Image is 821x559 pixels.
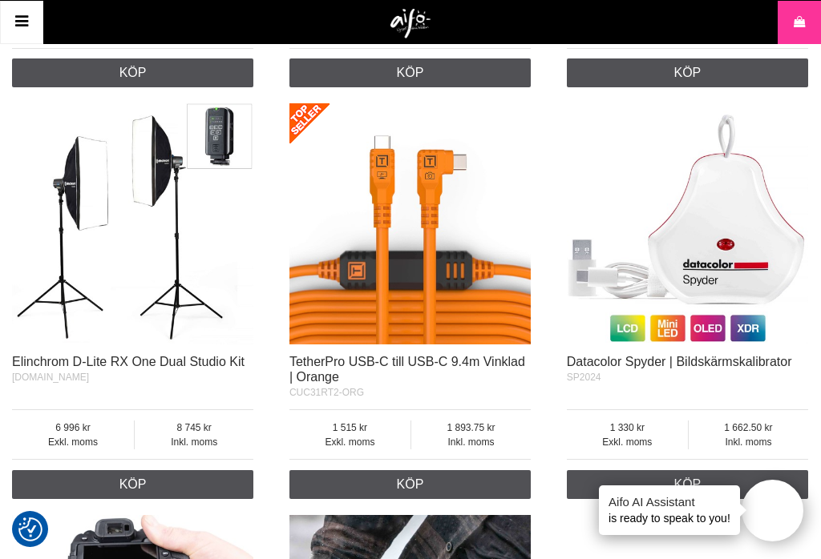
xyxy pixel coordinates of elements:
[390,9,431,39] img: logo.png
[12,355,245,368] a: Elinchrom D-Lite RX One Dual Studio Kit
[567,470,808,499] a: Köp
[18,517,42,541] img: Revisit consent button
[411,435,531,449] span: Inkl. moms
[289,103,531,344] img: TetherPro USB-C till USB-C 9.4m Vinklad | Orange
[567,58,808,87] a: Köp
[599,485,740,535] div: is ready to speak to you!
[289,355,525,384] a: TetherPro USB-C till USB-C 9.4m Vinklad | Orange
[135,435,253,449] span: Inkl. moms
[411,420,531,435] span: 1 893.75
[567,103,808,344] img: Datacolor Spyder | Bildskärmskalibrator
[567,420,688,435] span: 1 330
[289,435,410,449] span: Exkl. moms
[12,103,253,344] img: Elinchrom D-Lite RX One Dual Studio Kit
[289,58,531,87] a: Köp
[12,435,134,449] span: Exkl. moms
[289,420,410,435] span: 1 515
[135,420,253,435] span: 8 745
[609,493,730,510] h4: Aifo AI Assistant
[12,420,134,435] span: 6 996
[289,387,364,398] span: CUC31RT2-ORG
[567,372,601,383] span: SP2024
[18,515,42,544] button: Samtyckesinställningar
[567,435,688,449] span: Exkl. moms
[12,470,253,499] a: Köp
[12,58,253,87] a: Köp
[289,470,531,499] a: Köp
[689,420,808,435] span: 1 662.50
[689,435,808,449] span: Inkl. moms
[12,372,89,383] span: [DOMAIN_NAME]
[567,355,792,368] a: Datacolor Spyder | Bildskärmskalibrator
